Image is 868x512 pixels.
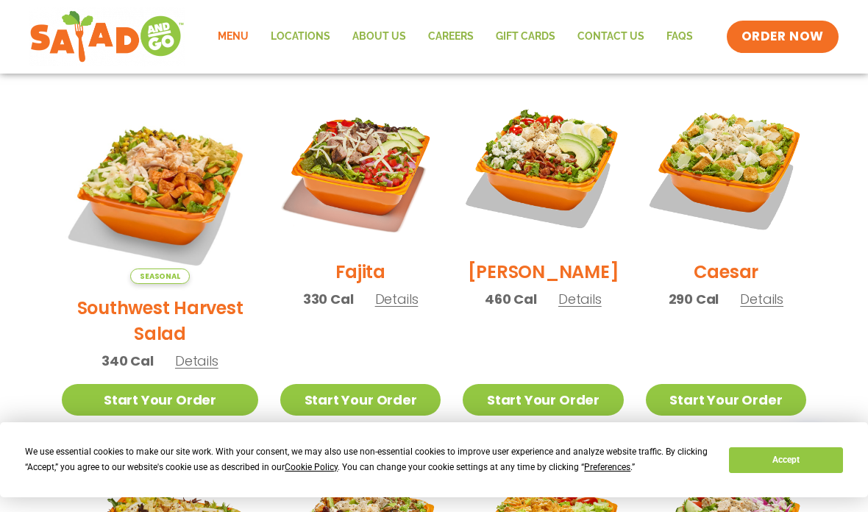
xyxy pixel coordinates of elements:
span: Cookie Policy [285,462,338,472]
a: Start Your Order [62,384,258,416]
a: Start Your Order [280,384,441,416]
span: Details [740,290,783,308]
span: ORDER NOW [741,28,824,46]
a: ORDER NOW [727,21,839,53]
img: Product photo for Cobb Salad [463,88,623,248]
img: Product photo for Southwest Harvest Salad [62,88,258,284]
h2: Caesar [694,259,759,285]
span: 290 Cal [669,289,719,309]
img: Product photo for Caesar Salad [646,88,806,248]
a: Start Your Order [463,384,623,416]
a: Contact Us [566,20,655,54]
span: 460 Cal [485,289,537,309]
span: Details [375,290,419,308]
a: GIFT CARDS [485,20,566,54]
nav: Menu [207,20,704,54]
span: Details [175,352,218,370]
a: Menu [207,20,260,54]
h2: [PERSON_NAME] [468,259,619,285]
span: Details [558,290,602,308]
button: Accept [729,447,842,473]
div: We use essential cookies to make our site work. With your consent, we may also use non-essential ... [25,444,711,475]
span: 330 Cal [303,289,354,309]
a: FAQs [655,20,704,54]
a: Locations [260,20,341,54]
img: Product photo for Fajita Salad [280,88,441,248]
h2: Fajita [335,259,385,285]
a: Start Your Order [646,384,806,416]
span: Preferences [584,462,630,472]
img: new-SAG-logo-768×292 [29,7,185,66]
h2: Southwest Harvest Salad [62,295,258,346]
span: 340 Cal [102,351,154,371]
a: About Us [341,20,417,54]
a: Careers [417,20,485,54]
span: Seasonal [130,269,190,284]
